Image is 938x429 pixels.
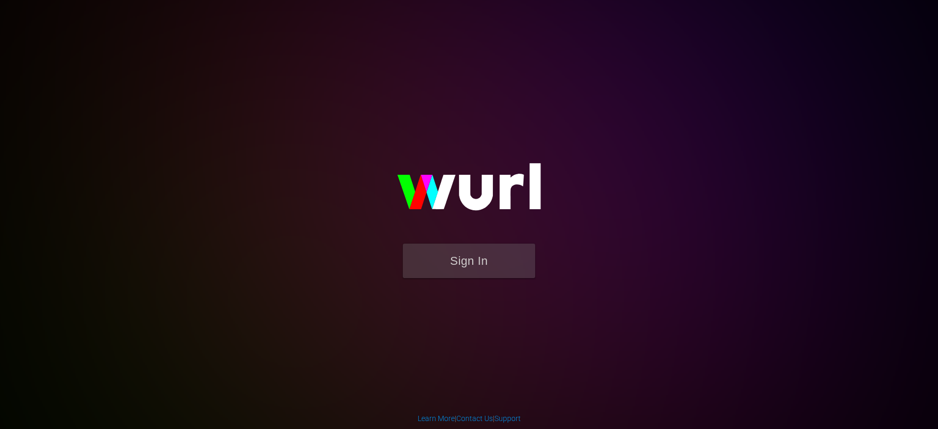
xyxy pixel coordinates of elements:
img: wurl-logo-on-black-223613ac3d8ba8fe6dc639794a292ebdb59501304c7dfd60c99c58986ef67473.svg [363,140,575,243]
a: Learn More [418,414,455,423]
button: Sign In [403,244,535,278]
div: | | [418,413,521,424]
a: Contact Us [456,414,493,423]
a: Support [494,414,521,423]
